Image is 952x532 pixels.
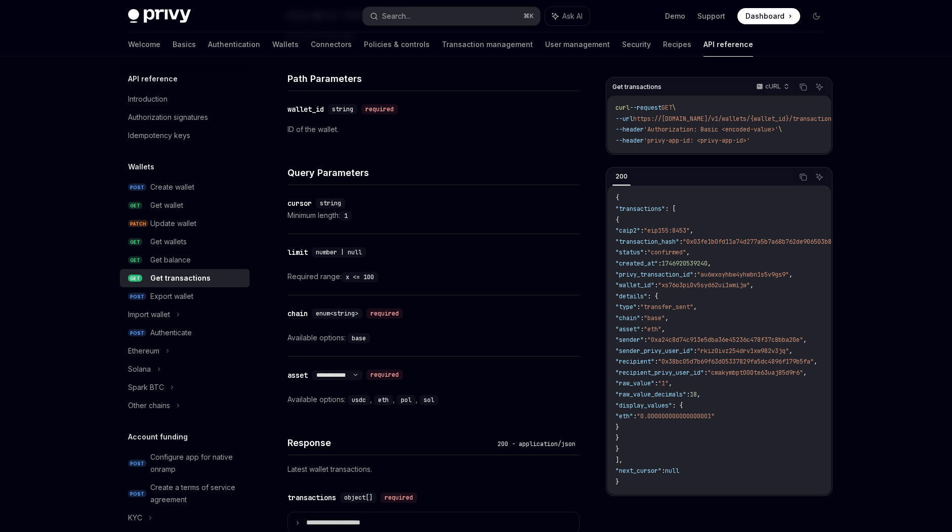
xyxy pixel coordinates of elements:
[661,467,665,475] span: :
[615,104,630,112] span: curl
[661,259,708,268] span: 1746920539240
[644,227,690,235] span: "eip155:8453"
[789,347,793,355] span: ,
[120,324,250,342] a: POSTAuthenticate
[287,104,324,114] div: wallet_id
[397,393,420,406] div: ,
[128,460,146,467] span: POST
[665,314,669,322] span: ,
[797,170,810,184] button: Copy the contents from the code block
[128,308,170,321] div: Import wallet
[150,451,243,475] div: Configure app for native onramp
[128,381,164,393] div: Spark BTC
[442,32,533,57] a: Transaction management
[287,123,580,136] p: ID of the wallet.
[615,271,693,279] span: "privy_transaction_id"
[363,7,540,25] button: Search...⌘K
[640,303,693,311] span: "transfer_sent"
[615,412,633,420] span: "eth"
[644,336,647,344] span: :
[173,32,196,57] a: Basics
[750,281,754,289] span: ,
[128,202,142,209] span: GET
[658,259,661,268] span: :
[672,402,683,410] span: : {
[813,170,826,184] button: Ask AI
[640,314,644,322] span: :
[374,393,397,406] div: ,
[654,379,658,387] span: :
[128,329,146,337] span: POST
[120,214,250,233] a: PATCHUpdate wallet
[615,379,654,387] span: "raw_value"
[683,238,924,246] span: "0x03fe1b0fd11a74d277a5b7a68b762de906503b82cbce2fc791250fd2b77cf137"
[665,11,685,21] a: Demo
[658,379,669,387] span: "1"
[128,93,168,105] div: Introduction
[128,161,154,173] h5: Wallets
[128,363,151,375] div: Solana
[665,205,676,213] span: : [
[420,395,438,405] code: sol
[633,115,835,123] span: https://[DOMAIN_NAME]/v1/wallets/{wallet_id}/transactions
[128,32,160,57] a: Welcome
[690,227,693,235] span: ,
[622,32,651,57] a: Security
[615,478,619,486] span: }
[803,369,807,377] span: ,
[690,390,697,398] span: 18
[615,216,619,224] span: {
[381,493,417,503] div: required
[150,236,187,248] div: Get wallets
[661,104,672,112] span: GET
[665,467,679,475] span: null
[287,247,308,257] div: limit
[615,205,665,213] span: "transactions"
[803,336,807,344] span: ,
[669,379,672,387] span: ,
[120,178,250,196] a: POSTCreate wallet
[128,73,178,85] h5: API reference
[654,358,658,366] span: :
[320,199,341,207] span: string
[615,248,644,256] span: "status"
[693,303,697,311] span: ,
[654,281,658,289] span: :
[287,198,312,208] div: cursor
[311,32,352,57] a: Connectors
[287,332,580,344] div: Available options:
[751,78,794,96] button: cURL
[150,217,196,230] div: Update wallet
[697,271,789,279] span: "au6wxoyhbw4yhwbn1s5v9gs9"
[615,281,654,289] span: "wallet_id"
[120,196,250,214] a: GETGet wallet
[640,227,644,235] span: :
[633,412,637,420] span: :
[778,125,782,134] span: \
[128,275,142,282] span: GET
[615,292,647,300] span: "details"
[128,9,191,23] img: dark logo
[814,358,817,366] span: ,
[693,347,697,355] span: :
[686,390,690,398] span: :
[361,104,398,114] div: required
[493,439,580,449] div: 200 - application/json
[208,32,260,57] a: Authentication
[615,467,661,475] span: "next_cursor"
[637,412,715,420] span: "0.000000000000000001"
[340,211,352,221] code: 1
[637,303,640,311] span: :
[120,478,250,509] a: POSTCreate a terms of service agreement
[287,493,336,503] div: transactions
[545,32,610,57] a: User management
[615,434,619,442] span: }
[644,314,665,322] span: "base"
[708,369,803,377] span: "cmakymbpt000te63uaj85d9r6"
[644,137,750,145] span: 'privy-app-id: <privy-app-id>'
[128,512,142,524] div: KYC
[797,80,810,94] button: Copy the contents from the code block
[397,395,416,405] code: pol
[746,11,784,21] span: Dashboard
[615,303,637,311] span: "type"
